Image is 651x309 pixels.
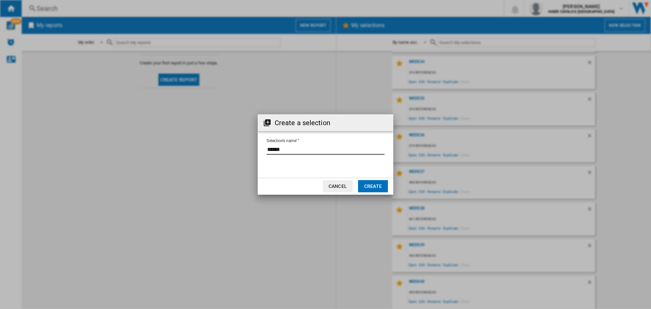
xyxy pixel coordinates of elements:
button: Create [358,180,388,192]
button: Cancel [323,180,353,192]
button: Close dialog [377,116,391,130]
h2: Create a selection [275,118,330,128]
md-dialog: {{::options.title}} {{::options.placeholder}} ... [258,114,393,194]
md-icon: Close dialog [380,119,388,127]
